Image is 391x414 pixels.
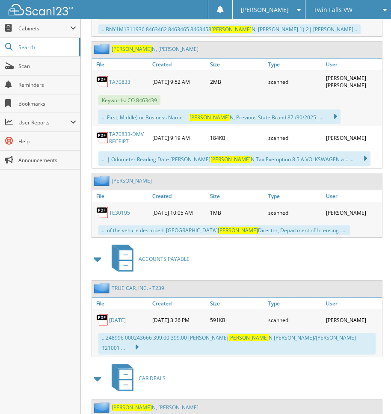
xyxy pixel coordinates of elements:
img: PDF.png [96,131,109,144]
div: [DATE] 9:19 AM [150,128,208,147]
div: [PERSON_NAME] [PERSON_NAME] [324,72,382,91]
img: PDF.png [96,206,109,219]
div: scanned [266,311,324,328]
a: Created [150,190,208,202]
a: File [92,298,150,309]
a: TA70833 [109,78,130,86]
div: scanned [266,128,324,147]
a: User [324,59,382,70]
a: User [324,298,382,309]
span: Help [18,138,76,145]
a: Type [266,298,324,309]
a: Size [208,59,266,70]
div: [PERSON_NAME] [324,311,382,328]
a: [DATE] [109,316,126,324]
a: [PERSON_NAME]N, [PERSON_NAME] [112,45,198,53]
a: Size [208,190,266,202]
a: Created [150,298,208,309]
div: [DATE] 9:52 AM [150,72,208,91]
div: ... | Odometer Reading Date [PERSON_NAME] N Tax Exemption 8 5 A VOLKSWAGEN a = ... [98,151,370,166]
div: scanned [266,72,324,91]
div: [DATE] 10:05 AM [150,204,208,221]
div: ... First, Middle) or Business Name _ _ N, Previous State Brand 87 /30/2025 _... [98,109,341,124]
div: [PERSON_NAME] [324,128,382,147]
div: [DATE] 3:26 PM [150,311,208,328]
a: TA70833-DMV RECEIPT [109,130,148,145]
img: scan123-logo-white.svg [9,4,73,15]
img: folder2.png [94,175,112,186]
span: [PERSON_NAME] [112,45,152,53]
a: Type [266,59,324,70]
a: [PERSON_NAME]N, [PERSON_NAME] [112,404,198,411]
span: [PERSON_NAME] [210,156,251,163]
img: folder2.png [94,402,112,413]
a: File [92,190,150,202]
img: PDF.png [96,75,109,88]
a: [PERSON_NAME] [112,177,152,184]
span: [PERSON_NAME] [190,114,230,121]
div: 591KB [208,311,266,328]
span: [PERSON_NAME] [211,26,252,33]
a: TE30195 [109,209,130,216]
div: scanned [266,204,324,221]
span: [PERSON_NAME] [112,404,152,411]
img: folder2.png [94,283,112,293]
span: CAR DEALS [139,375,166,382]
div: 184KB [208,128,266,147]
a: CAR DEALS [107,361,166,395]
span: Twin Falls VW [314,7,352,12]
span: User Reports [18,119,70,126]
a: Created [150,59,208,70]
span: Scan [18,62,76,70]
img: PDF.png [96,313,109,326]
div: ...BNY1M1311936 8463462 8463465 8463458 N, [PERSON_NAME] 1} 2| [PERSON_NAME]... [98,24,361,34]
a: Type [266,190,324,202]
span: Cabinets [18,25,70,32]
span: Bookmarks [18,100,76,107]
a: Size [208,298,266,309]
span: ACCOUNTS PAYABLE [139,255,190,263]
div: 1MB [208,204,266,221]
div: ... of the vehicle described. [GEOGRAPHIC_DATA] Director, Department of Licensing . ... [98,225,350,235]
span: Announcements [18,157,76,164]
span: [PERSON_NAME] [228,334,269,341]
img: folder2.png [94,44,112,54]
span: Reminders [18,81,76,89]
a: File [92,59,150,70]
div: [PERSON_NAME] [324,204,382,221]
div: 2MB [208,72,266,91]
a: ACCOUNTS PAYABLE [107,242,190,276]
iframe: Chat Widget [348,373,391,414]
span: [PERSON_NAME] [218,227,258,234]
span: Keywords: CO 8463439 [98,95,160,105]
a: User [324,190,382,202]
a: TRUE CAR, INC. - T239 [112,284,164,292]
span: [PERSON_NAME] [241,7,289,12]
div: ...248996 000243666 399.00 399.00 [PERSON_NAME] N [PERSON_NAME]/[PERSON_NAME] T21001 ... [98,333,376,355]
span: Search [18,44,75,51]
